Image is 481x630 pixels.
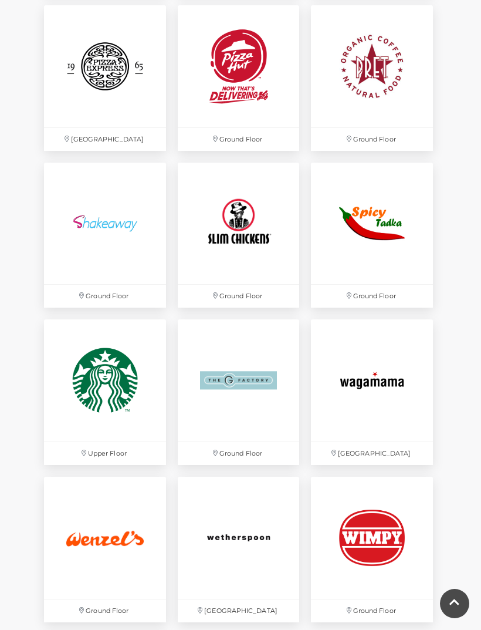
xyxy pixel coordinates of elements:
p: [GEOGRAPHIC_DATA] [44,128,166,151]
p: [GEOGRAPHIC_DATA] [311,442,433,465]
p: Ground Floor [311,599,433,622]
p: Ground Floor [178,442,300,465]
p: Upper Floor [44,442,166,465]
a: [GEOGRAPHIC_DATA] [172,471,306,628]
img: Starbucks at Festival Place, Basingstoke [44,319,166,442]
a: Ground Floor [172,157,306,314]
p: Ground Floor [178,285,300,308]
p: [GEOGRAPHIC_DATA] [178,599,300,622]
a: Ground Floor [305,157,439,314]
a: Ground Floor [38,471,172,628]
p: Ground Floor [44,599,166,622]
p: Ground Floor [44,285,166,308]
a: Ground Floor [172,314,306,471]
p: Ground Floor [311,128,433,151]
p: Ground Floor [178,128,300,151]
a: [GEOGRAPHIC_DATA] [305,314,439,471]
a: Ground Floor [38,157,172,314]
a: Starbucks at Festival Place, Basingstoke Upper Floor [38,314,172,471]
a: Ground Floor [305,471,439,628]
p: Ground Floor [311,285,433,308]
